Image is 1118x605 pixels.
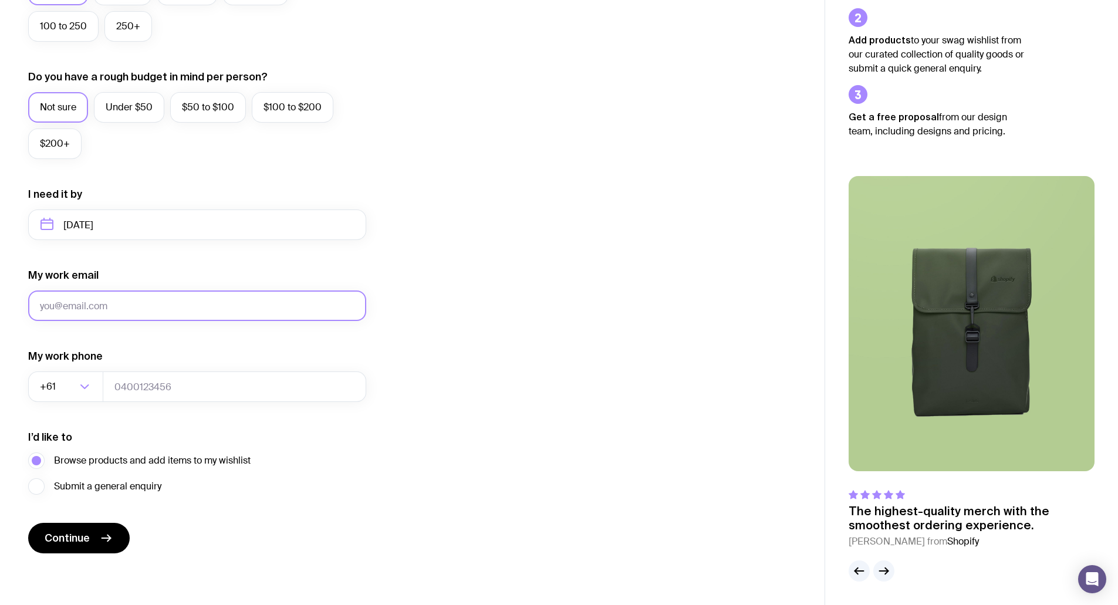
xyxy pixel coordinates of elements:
label: Under $50 [94,92,164,123]
label: Not sure [28,92,88,123]
input: you@email.com [28,290,366,321]
span: Shopify [947,535,979,547]
span: Browse products and add items to my wishlist [54,454,251,468]
label: I need it by [28,187,82,201]
label: $50 to $100 [170,92,246,123]
button: Continue [28,523,130,553]
span: Continue [45,531,90,545]
strong: Get a free proposal [849,111,939,122]
label: Do you have a rough budget in mind per person? [28,70,268,84]
span: +61 [40,371,58,402]
div: Search for option [28,371,103,402]
input: Select a target date [28,209,366,240]
div: Open Intercom Messenger [1078,565,1106,593]
p: The highest-quality merch with the smoothest ordering experience. [849,504,1095,532]
label: 100 to 250 [28,11,99,42]
cite: [PERSON_NAME] from [849,535,1095,549]
label: $200+ [28,129,82,159]
label: My work phone [28,349,103,363]
label: 250+ [104,11,152,42]
label: My work email [28,268,99,282]
strong: Add products [849,35,911,45]
input: Search for option [58,371,76,402]
p: to your swag wishlist from our curated collection of quality goods or submit a quick general enqu... [849,33,1025,76]
label: I’d like to [28,430,72,444]
p: from our design team, including designs and pricing. [849,110,1025,138]
label: $100 to $200 [252,92,333,123]
span: Submit a general enquiry [54,479,161,494]
input: 0400123456 [103,371,366,402]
